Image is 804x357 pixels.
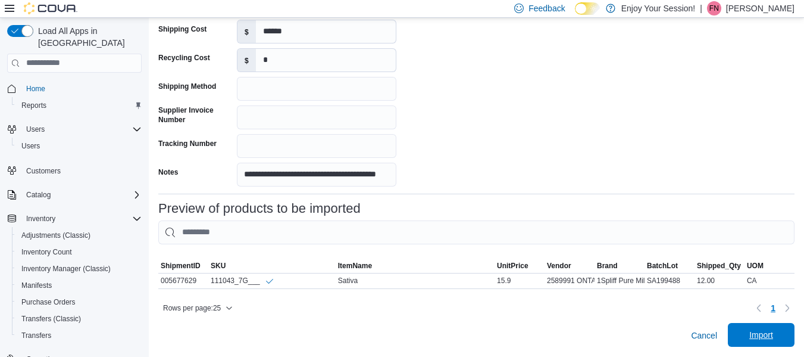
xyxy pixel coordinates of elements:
span: Inventory Count [21,247,72,257]
button: Page 1 of 1 [766,299,780,318]
button: Import [728,323,794,347]
svg: Info [265,277,274,286]
span: Users [21,122,142,136]
div: 15.9 [495,274,545,288]
span: ItemName [338,261,372,271]
div: Sativa [336,274,495,288]
label: Shipping Cost [158,24,207,34]
span: Transfers (Classic) [21,314,81,324]
span: Feedback [528,2,565,14]
button: Rows per page:25 [158,301,237,315]
span: Users [17,139,142,153]
button: BatchLot [645,259,694,273]
span: BatchLot [647,261,678,271]
button: Inventory [2,210,146,227]
div: 1Spliff Pure Milled [595,274,645,288]
span: Inventory Count [17,245,142,259]
span: UOM [747,261,764,271]
span: Catalog [26,190,51,200]
button: Transfers (Classic) [12,311,146,327]
label: Recycling Cost [158,53,210,63]
a: Transfers (Classic) [17,312,86,326]
button: UnitPrice [495,259,545,273]
label: Shipping Method [158,82,216,91]
span: Users [21,141,40,151]
span: Purchase Orders [17,295,142,309]
span: FN [709,1,719,15]
p: [PERSON_NAME] [726,1,794,15]
button: Home [2,80,146,97]
span: ShipmentID [161,261,201,271]
span: Transfers (Classic) [17,312,142,326]
button: Inventory Manager (Classic) [12,260,146,277]
span: Inventory Manager (Classic) [21,264,111,274]
button: Customers [2,162,146,179]
ul: Pagination for table: MemoryTable from EuiInMemoryTable [766,299,780,318]
span: Manifests [17,278,142,293]
span: Vendor [547,261,571,271]
span: Purchase Orders [21,297,76,307]
div: 2589991 ONTARIO INC. (d.b.a. SESS Holdings) [545,274,595,288]
span: Inventory Manager (Classic) [17,262,142,276]
span: Shipped_Qty [697,261,741,271]
p: | [700,1,702,15]
span: Home [26,84,45,94]
button: Cancel [686,324,722,347]
span: Reports [21,101,46,110]
button: Shipped_Qty [694,259,744,273]
button: Vendor [545,259,595,273]
a: Inventory Manager (Classic) [17,262,115,276]
a: Users [17,139,45,153]
div: 111043_7G___ [211,276,274,286]
a: Inventory Count [17,245,77,259]
button: Users [21,122,49,136]
button: UOM [744,259,794,273]
button: Manifests [12,277,146,294]
a: Customers [21,164,65,178]
button: Adjustments (Classic) [12,227,146,244]
img: Cova [24,2,77,14]
label: Tracking Number [158,139,217,148]
nav: Pagination for table: MemoryTable from EuiInMemoryTable [752,299,794,318]
button: ShipmentID [158,259,208,273]
span: Adjustments (Classic) [21,231,90,240]
a: Reports [17,98,51,113]
span: Brand [597,261,618,271]
span: Inventory [26,214,55,223]
label: $ [237,49,256,72]
button: Catalog [21,188,55,202]
span: Load All Apps in [GEOGRAPHIC_DATA] [33,25,142,49]
div: Fabio Nocita [707,1,721,15]
span: Rows per page : 25 [163,303,221,313]
button: Users [2,121,146,138]
button: Catalog [2,187,146,203]
span: Transfers [21,331,51,340]
a: Purchase Orders [17,295,80,309]
span: Reports [17,98,142,113]
span: Users [26,125,45,134]
button: Previous page [752,301,766,315]
a: Manifests [17,278,57,293]
button: Purchase Orders [12,294,146,311]
span: Adjustments (Classic) [17,228,142,243]
span: Manifests [21,281,52,290]
input: Dark Mode [575,2,600,15]
p: Enjoy Your Session! [621,1,696,15]
span: SKU [211,261,226,271]
span: Import [749,329,773,341]
button: Users [12,138,146,154]
label: Supplier Invoice Number [158,105,232,125]
span: UnitPrice [497,261,528,271]
button: Inventory Count [12,244,146,260]
button: Inventory [21,212,60,226]
a: Adjustments (Classic) [17,228,95,243]
span: 1 [771,302,775,314]
div: 005677629 [158,274,208,288]
button: SKU [208,259,336,273]
a: Home [21,82,50,96]
h3: Preview of products to be imported [158,201,361,216]
span: Catalog [21,188,142,202]
label: $ [237,20,256,43]
span: Home [21,81,142,96]
span: Inventory [21,212,142,226]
